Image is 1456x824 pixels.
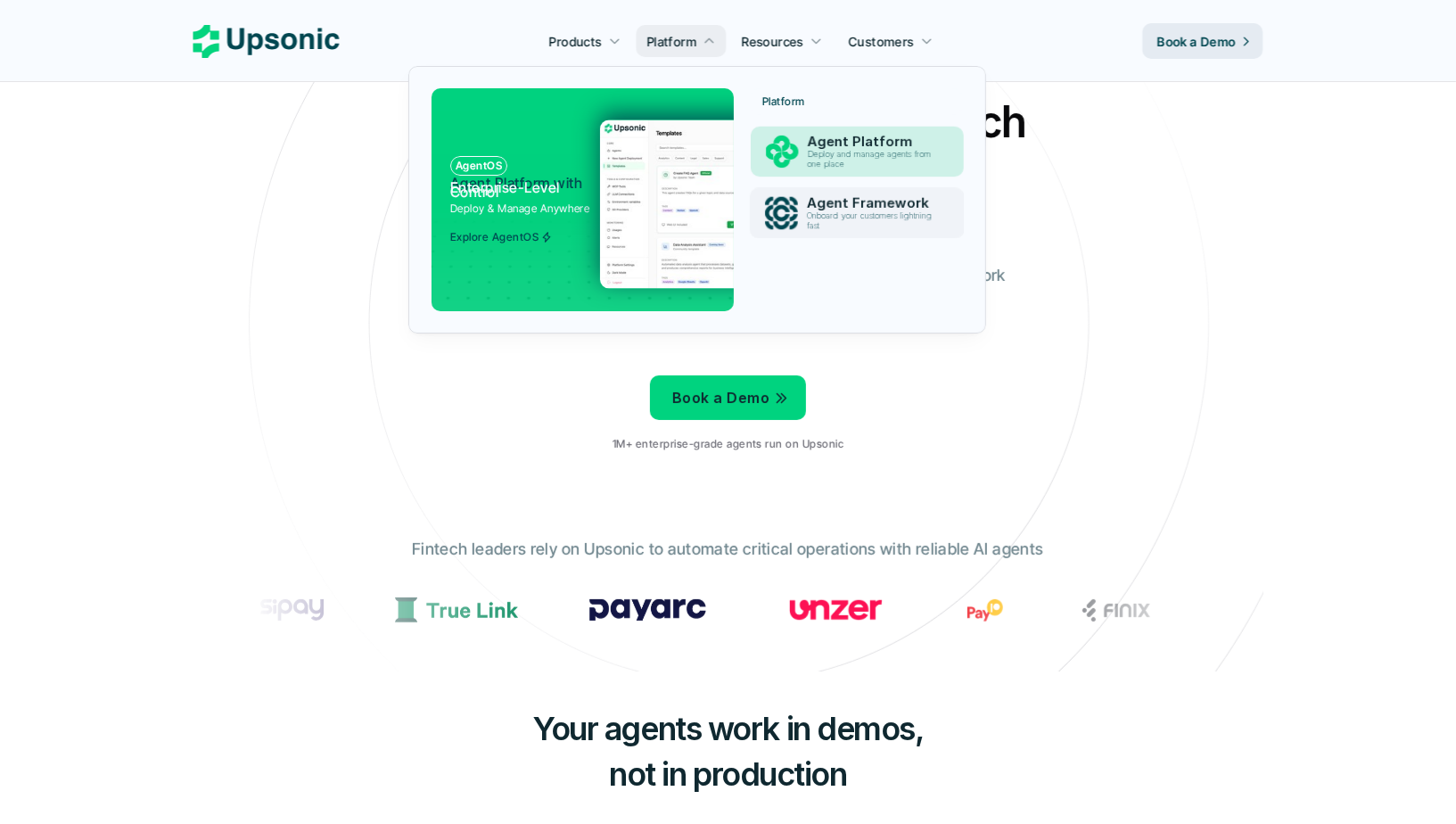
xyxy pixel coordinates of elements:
[849,32,915,51] p: Customers
[807,150,938,169] p: Deploy and manage agents from one place
[450,231,539,243] p: Explore AgentOS
[416,92,1041,211] h2: Agentic AI Platform for FinTech Operations
[532,709,924,748] span: Your agents work in demos,
[613,438,843,450] p: 1M+ enterprise-grade agents run on Upsonic
[672,385,769,411] p: Book a Demo
[549,32,602,51] p: Products
[539,25,631,57] a: Products
[450,200,590,217] p: Deploy & Manage Anywhere
[807,211,940,231] p: Onboard your customers lightning fast
[609,754,847,794] span: not in production
[450,231,552,243] span: Explore AgentOS
[646,32,696,51] p: Platform
[439,263,1018,315] p: From onboarding to compliance to settlement to autonomous control. Work with %82 more efficiency ...
[456,160,502,172] p: AgentOS
[1157,32,1237,51] p: Book a Demo
[1143,23,1263,59] a: Book a Demo
[450,174,582,192] span: Agent Platform with
[450,181,587,194] p: Enterprise-Level Control
[762,95,805,108] p: Platform
[412,537,1043,563] p: Fintech leaders rely on Upsonic to automate critical operations with reliable AI agents
[432,88,734,311] a: AgentOSAgent Platform withEnterprise-Level ControlDeploy & Manage AnywhereExplore AgentOS
[742,32,804,51] p: Resources
[807,195,942,211] p: Agent Framework
[650,375,806,420] a: Book a Demo
[807,134,940,150] p: Agent Platform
